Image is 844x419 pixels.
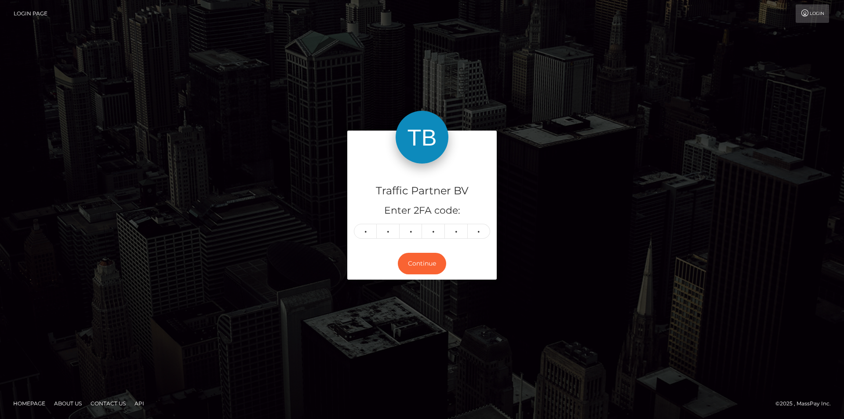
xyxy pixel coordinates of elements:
[396,111,448,164] img: Traffic Partner BV
[398,253,446,274] button: Continue
[354,183,490,199] h4: Traffic Partner BV
[51,397,85,410] a: About Us
[14,4,47,23] a: Login Page
[131,397,148,410] a: API
[796,4,829,23] a: Login
[10,397,49,410] a: Homepage
[354,204,490,218] h5: Enter 2FA code:
[87,397,129,410] a: Contact Us
[775,399,837,408] div: © 2025 , MassPay Inc.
